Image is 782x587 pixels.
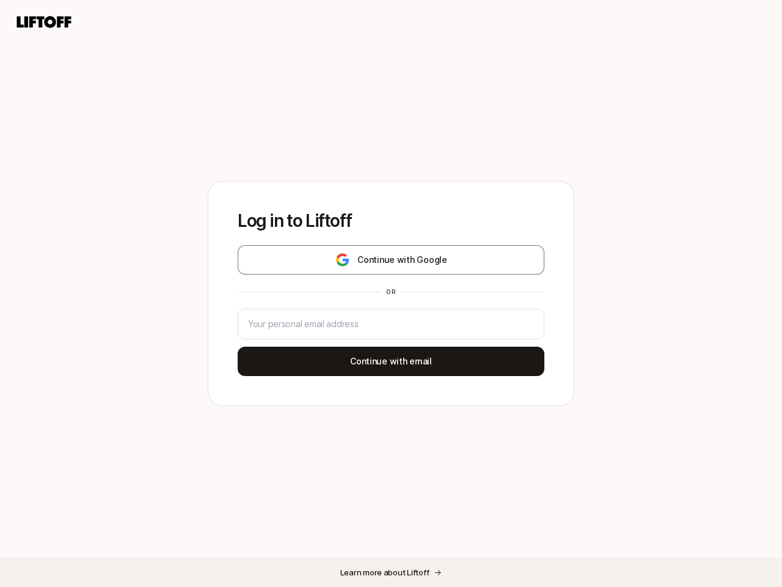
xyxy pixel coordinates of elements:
[248,317,534,331] input: Your personal email address
[335,253,350,267] img: google-logo
[238,211,544,231] p: Log in to Liftoff
[381,287,401,297] div: or
[331,561,452,583] button: Learn more about Liftoff
[238,245,544,275] button: Continue with Google
[238,347,544,376] button: Continue with email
